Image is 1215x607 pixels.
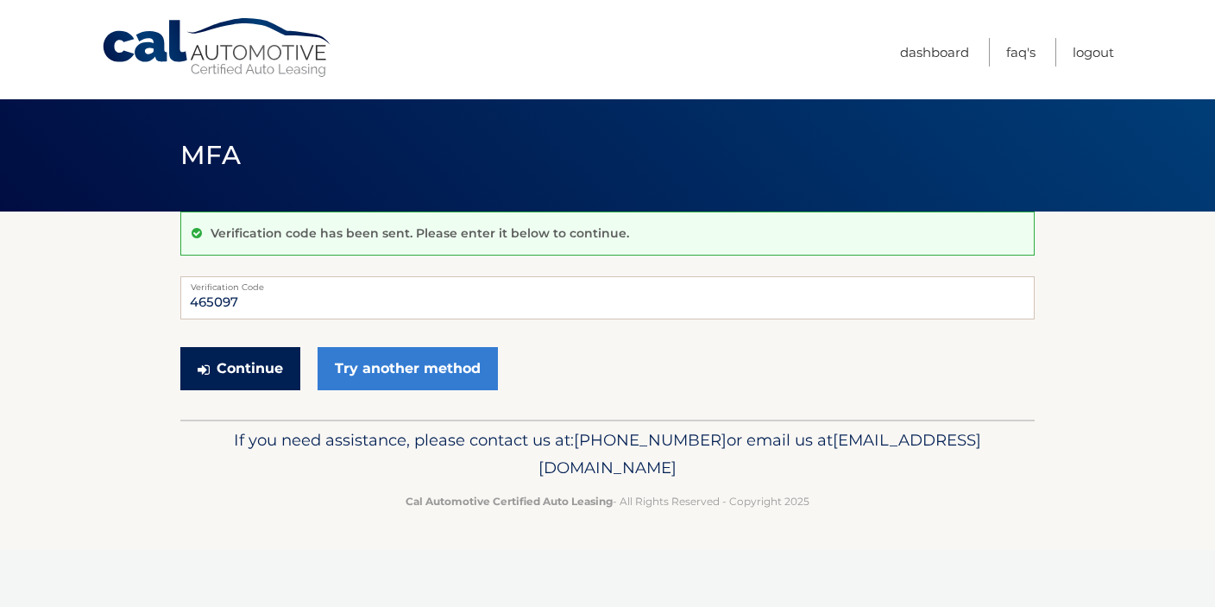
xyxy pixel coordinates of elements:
label: Verification Code [180,276,1035,290]
a: Try another method [318,347,498,390]
a: Cal Automotive [101,17,334,79]
span: [PHONE_NUMBER] [574,430,727,450]
input: Verification Code [180,276,1035,319]
a: FAQ's [1006,38,1036,66]
a: Dashboard [900,38,969,66]
strong: Cal Automotive Certified Auto Leasing [406,495,613,508]
p: Verification code has been sent. Please enter it below to continue. [211,225,629,241]
a: Logout [1073,38,1114,66]
button: Continue [180,347,300,390]
span: [EMAIL_ADDRESS][DOMAIN_NAME] [538,430,981,477]
p: If you need assistance, please contact us at: or email us at [192,427,1023,482]
span: MFA [180,139,241,171]
p: - All Rights Reserved - Copyright 2025 [192,492,1023,510]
